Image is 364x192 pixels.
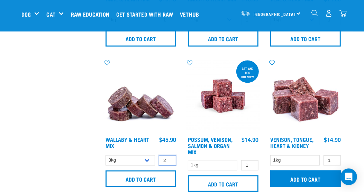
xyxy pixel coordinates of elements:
[188,175,258,192] input: Add to cart
[104,59,178,133] img: 1093 Wallaby Heart Medallions 01
[241,10,250,16] img: van-moving.png
[325,10,333,17] img: user.png
[106,30,176,47] input: Add to cart
[69,0,115,28] a: Raw Education
[236,63,259,82] div: cat and dog friendly!
[106,138,149,147] a: Wallaby & Heart Mix
[311,10,318,16] img: home-icon-1@2x.png
[339,10,347,17] img: home-icon@2x.png
[115,0,178,28] a: Get started with Raw
[188,30,258,47] input: Add to cart
[270,30,341,47] input: Add to cart
[340,168,357,185] div: Open Intercom Messenger
[159,137,176,143] div: $45.90
[324,155,341,166] input: 1
[178,0,204,28] a: Vethub
[188,138,233,154] a: Possum, Venison, Salmon & Organ Mix
[269,59,343,133] img: Pile Of Cubed Venison Tongue Mix For Pets
[186,59,260,133] img: Possum Venison Salmon Organ 1626
[254,13,295,15] span: [GEOGRAPHIC_DATA]
[324,137,341,143] div: $14.90
[159,155,176,166] input: 1
[106,171,176,187] input: Add to cart
[270,138,313,147] a: Venison, Tongue, Heart & Kidney
[270,171,341,187] input: Add to cart
[242,137,258,143] div: $14.90
[21,10,31,18] a: Dog
[241,160,258,171] input: 1
[46,10,55,18] a: Cat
